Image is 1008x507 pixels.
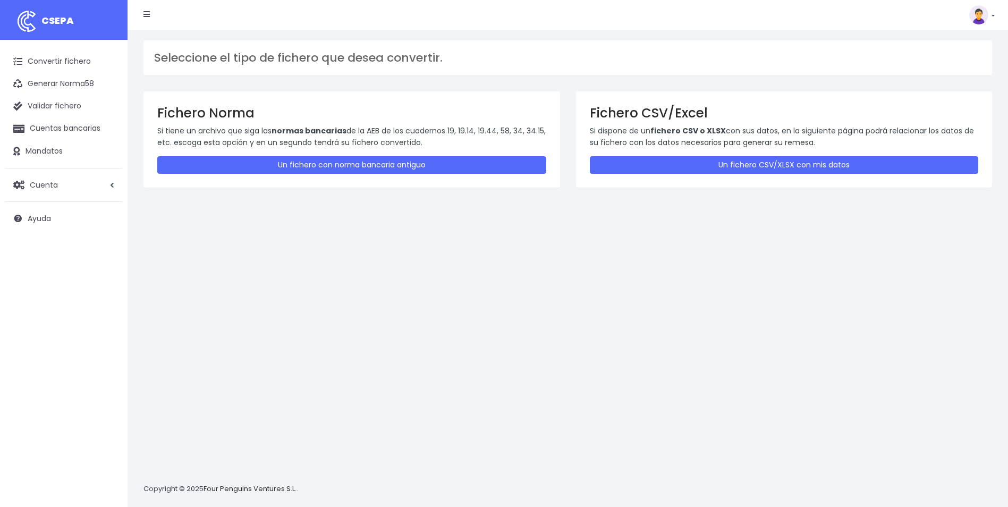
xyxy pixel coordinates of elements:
[590,125,979,149] p: Si dispone de un con sus datos, en la siguiente página podrá relacionar los datos de su fichero c...
[5,140,122,163] a: Mandatos
[969,5,988,24] img: profile
[5,174,122,196] a: Cuenta
[157,105,546,121] h3: Fichero Norma
[272,125,346,136] strong: normas bancarias
[650,125,726,136] strong: fichero CSV o XLSX
[154,51,981,65] h3: Seleccione el tipo de fichero que desea convertir.
[143,484,298,495] p: Copyright © 2025 .
[28,213,51,224] span: Ayuda
[30,179,58,190] span: Cuenta
[5,117,122,140] a: Cuentas bancarias
[204,484,297,494] a: Four Penguins Ventures S.L.
[41,14,74,27] span: CSEPA
[157,125,546,149] p: Si tiene un archivo que siga las de la AEB de los cuadernos 19, 19.14, 19.44, 58, 34, 34.15, etc....
[157,156,546,174] a: Un fichero con norma bancaria antiguo
[5,95,122,117] a: Validar fichero
[590,156,979,174] a: Un fichero CSV/XLSX con mis datos
[590,105,979,121] h3: Fichero CSV/Excel
[5,50,122,73] a: Convertir fichero
[5,207,122,230] a: Ayuda
[5,73,122,95] a: Generar Norma58
[13,8,40,35] img: logo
